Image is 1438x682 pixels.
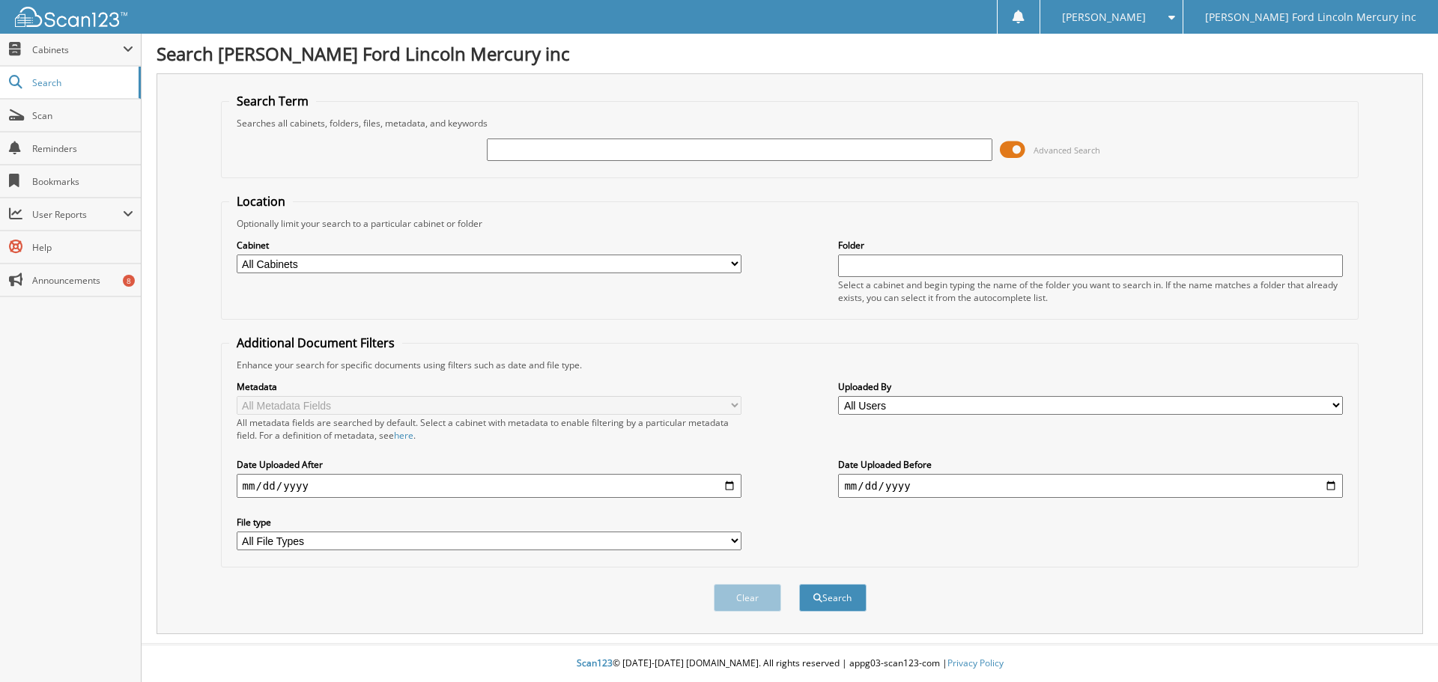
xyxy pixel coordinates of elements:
label: Cabinet [237,239,741,252]
a: Privacy Policy [947,657,1004,669]
img: scan123-logo-white.svg [15,7,127,27]
span: Reminders [32,142,133,155]
div: All metadata fields are searched by default. Select a cabinet with metadata to enable filtering b... [237,416,741,442]
div: Enhance your search for specific documents using filters such as date and file type. [229,359,1351,371]
legend: Additional Document Filters [229,335,402,351]
span: Cabinets [32,43,123,56]
legend: Search Term [229,93,316,109]
span: Advanced Search [1034,144,1100,156]
button: Search [799,584,867,612]
span: Bookmarks [32,175,133,188]
div: Searches all cabinets, folders, files, metadata, and keywords [229,117,1351,130]
span: Search [32,76,131,89]
span: [PERSON_NAME] [1062,13,1146,22]
span: User Reports [32,208,123,221]
label: Uploaded By [838,380,1343,393]
div: 8 [123,275,135,287]
span: [PERSON_NAME] Ford Lincoln Mercury inc [1205,13,1416,22]
label: File type [237,516,741,529]
span: Scan [32,109,133,122]
label: Folder [838,239,1343,252]
div: Optionally limit your search to a particular cabinet or folder [229,217,1351,230]
span: Scan123 [577,657,613,669]
label: Metadata [237,380,741,393]
legend: Location [229,193,293,210]
label: Date Uploaded After [237,458,741,471]
label: Date Uploaded Before [838,458,1343,471]
div: © [DATE]-[DATE] [DOMAIN_NAME]. All rights reserved | appg03-scan123-com | [142,645,1438,682]
h1: Search [PERSON_NAME] Ford Lincoln Mercury inc [157,41,1423,66]
input: start [237,474,741,498]
a: here [394,429,413,442]
span: Announcements [32,274,133,287]
button: Clear [714,584,781,612]
input: end [838,474,1343,498]
div: Select a cabinet and begin typing the name of the folder you want to search in. If the name match... [838,278,1343,304]
span: Help [32,241,133,254]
